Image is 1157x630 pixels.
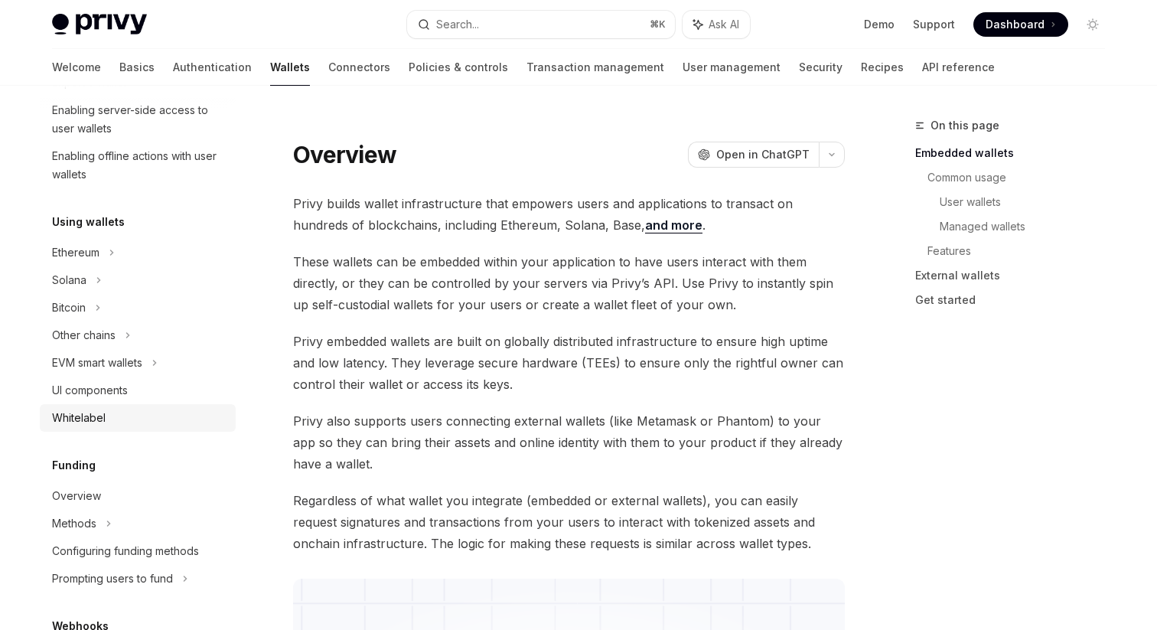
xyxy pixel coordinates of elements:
a: Recipes [861,49,904,86]
span: These wallets can be embedded within your application to have users interact with them directly, ... [293,251,845,315]
a: Whitelabel [40,404,236,432]
span: Open in ChatGPT [716,147,810,162]
button: Search...⌘K [407,11,675,38]
a: Enabling server-side access to user wallets [40,96,236,142]
span: Privy builds wallet infrastructure that empowers users and applications to transact on hundreds o... [293,193,845,236]
a: User management [683,49,781,86]
a: Configuring funding methods [40,537,236,565]
div: Configuring funding methods [52,542,199,560]
span: On this page [930,116,999,135]
h1: Overview [293,141,396,168]
a: Connectors [328,49,390,86]
a: User wallets [940,190,1117,214]
span: Dashboard [986,17,1045,32]
a: Features [927,239,1117,263]
a: Demo [864,17,895,32]
a: API reference [922,49,995,86]
a: Support [913,17,955,32]
a: Dashboard [973,12,1068,37]
a: UI components [40,377,236,404]
div: Enabling offline actions with user wallets [52,147,227,184]
a: Security [799,49,842,86]
div: EVM smart wallets [52,354,142,372]
span: Privy also supports users connecting external wallets (like Metamask or Phantom) to your app so t... [293,410,845,475]
button: Toggle dark mode [1080,12,1105,37]
a: Authentication [173,49,252,86]
div: Methods [52,514,96,533]
div: Enabling server-side access to user wallets [52,101,227,138]
div: Prompting users to fund [52,570,173,588]
a: Welcome [52,49,101,86]
button: Ask AI [683,11,750,38]
a: Common usage [927,165,1117,190]
h5: Using wallets [52,213,125,231]
a: Get started [915,288,1117,312]
a: Managed wallets [940,214,1117,239]
a: Enabling offline actions with user wallets [40,142,236,188]
div: Bitcoin [52,299,86,317]
a: and more [645,217,702,233]
a: Embedded wallets [915,141,1117,165]
button: Open in ChatGPT [688,142,819,168]
a: Transaction management [526,49,664,86]
span: Ask AI [709,17,739,32]
img: light logo [52,14,147,35]
div: Solana [52,271,86,289]
a: Basics [119,49,155,86]
div: Search... [436,15,479,34]
span: Privy embedded wallets are built on globally distributed infrastructure to ensure high uptime and... [293,331,845,395]
div: Other chains [52,326,116,344]
div: Ethereum [52,243,99,262]
a: Overview [40,482,236,510]
div: UI components [52,381,128,400]
a: Wallets [270,49,310,86]
span: Regardless of what wallet you integrate (embedded or external wallets), you can easily request si... [293,490,845,554]
div: Whitelabel [52,409,106,427]
a: Policies & controls [409,49,508,86]
a: External wallets [915,263,1117,288]
h5: Funding [52,456,96,475]
span: ⌘ K [650,18,666,31]
div: Overview [52,487,101,505]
